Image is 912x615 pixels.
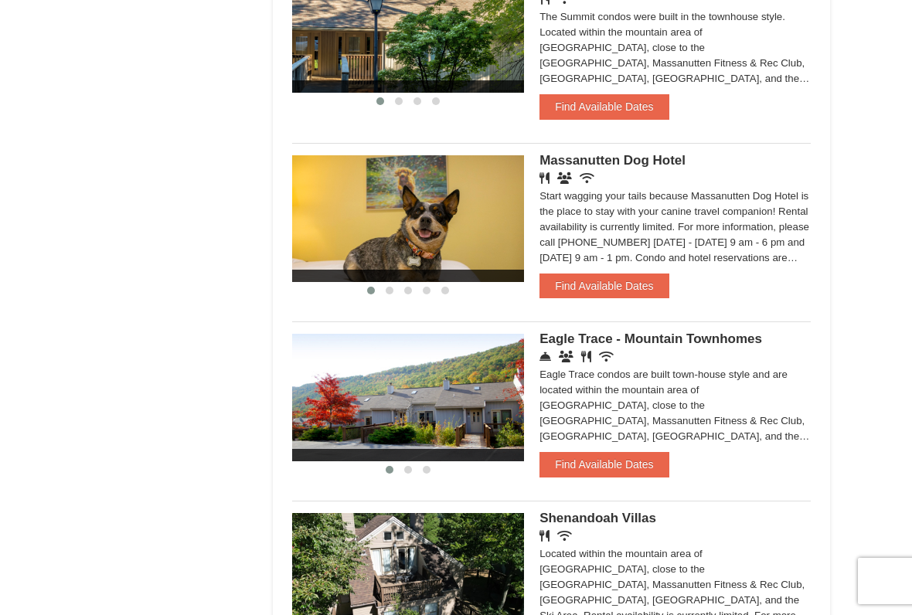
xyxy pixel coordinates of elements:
[557,172,572,184] i: Banquet Facilities
[539,367,811,444] div: Eagle Trace condos are built town-house style and are located within the mountain area of [GEOGRA...
[539,511,656,525] span: Shenandoah Villas
[581,351,591,362] i: Restaurant
[539,351,551,362] i: Concierge Desk
[539,153,686,168] span: Massanutten Dog Hotel
[539,9,811,87] div: The Summit condos were built in the townhouse style. Located within the mountain area of [GEOGRAP...
[539,331,762,346] span: Eagle Trace - Mountain Townhomes
[599,351,614,362] i: Wireless Internet (free)
[539,274,669,298] button: Find Available Dates
[539,189,811,266] div: Start wagging your tails because Massanutten Dog Hotel is the place to stay with your canine trav...
[539,172,550,184] i: Restaurant
[539,452,669,477] button: Find Available Dates
[539,94,669,119] button: Find Available Dates
[559,351,573,362] i: Conference Facilities
[539,530,550,542] i: Restaurant
[580,172,594,184] i: Wireless Internet (free)
[557,530,572,542] i: Wireless Internet (free)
